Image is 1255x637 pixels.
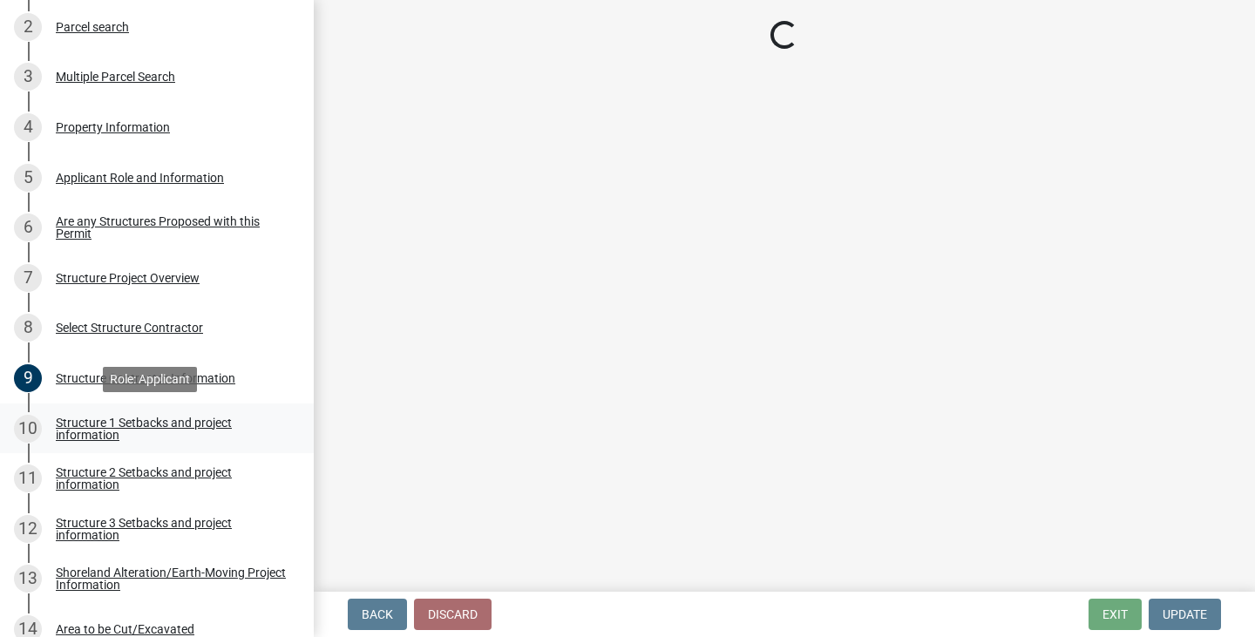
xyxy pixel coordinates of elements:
[14,314,42,342] div: 8
[14,515,42,543] div: 12
[56,372,235,384] div: Structure Contractor Information
[14,415,42,443] div: 10
[56,71,175,83] div: Multiple Parcel Search
[14,13,42,41] div: 2
[1149,599,1221,630] button: Update
[1089,599,1142,630] button: Exit
[56,215,286,240] div: Are any Structures Proposed with this Permit
[56,566,286,591] div: Shoreland Alteration/Earth-Moving Project Information
[56,272,200,284] div: Structure Project Overview
[14,464,42,492] div: 11
[362,607,393,621] span: Back
[14,164,42,192] div: 5
[56,517,286,541] div: Structure 3 Setbacks and project information
[14,364,42,392] div: 9
[56,172,224,184] div: Applicant Role and Information
[56,466,286,491] div: Structure 2 Setbacks and project information
[56,322,203,334] div: Select Structure Contractor
[56,121,170,133] div: Property Information
[56,623,194,635] div: Area to be Cut/Excavated
[14,264,42,292] div: 7
[414,599,492,630] button: Discard
[56,417,286,441] div: Structure 1 Setbacks and project information
[56,21,129,33] div: Parcel search
[14,213,42,241] div: 6
[103,367,197,392] div: Role: Applicant
[14,63,42,91] div: 3
[1163,607,1207,621] span: Update
[14,565,42,593] div: 13
[348,599,407,630] button: Back
[14,113,42,141] div: 4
